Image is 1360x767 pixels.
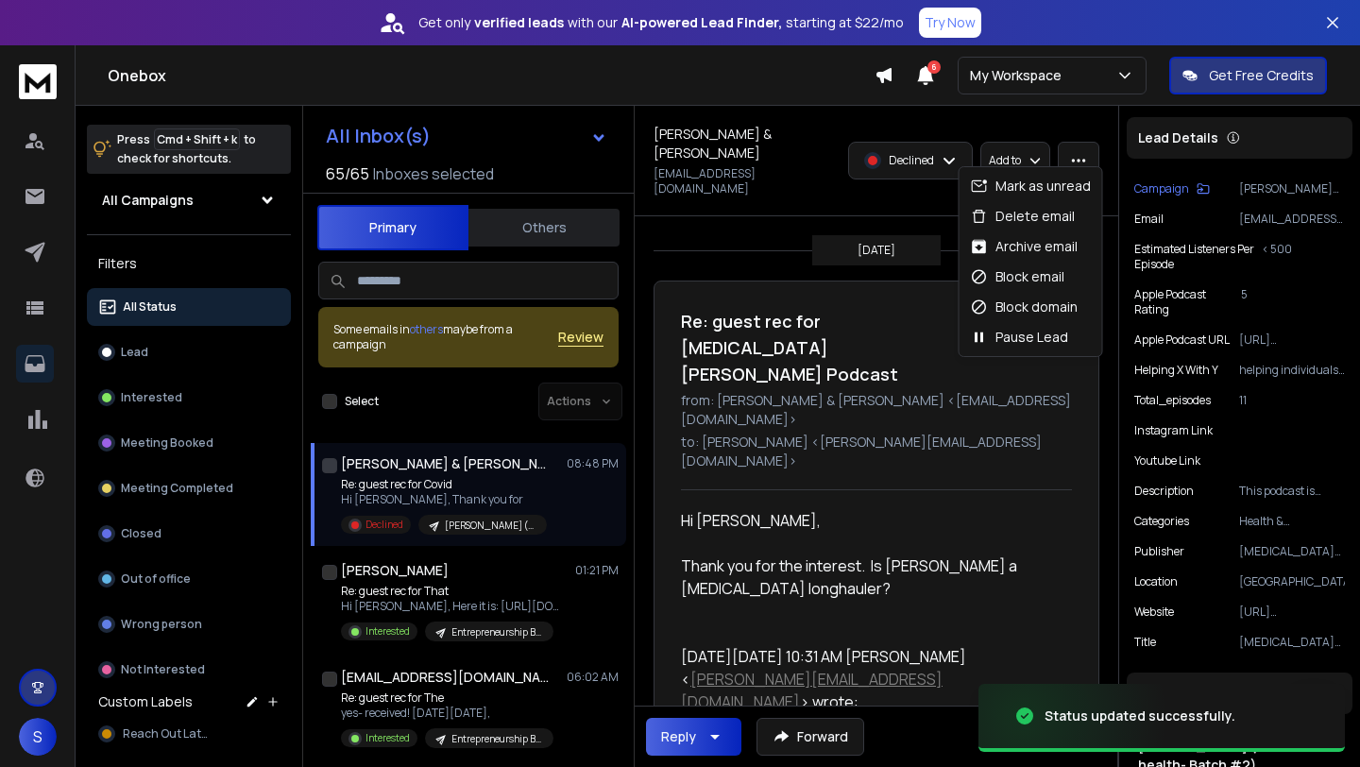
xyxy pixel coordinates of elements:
div: Block email [971,267,1064,286]
p: Press to check for shortcuts. [117,130,256,168]
p: website [1134,605,1174,620]
p: Apple Podcast Rating [1134,287,1241,317]
p: My Workspace [970,66,1069,85]
div: [DATE][DATE] 10:31 AM [PERSON_NAME] < > wrote: [681,645,1057,713]
p: 01:21 PM [575,563,619,578]
span: Reach Out Later [123,726,212,741]
a: [PERSON_NAME][EMAIL_ADDRESS][DOMAIN_NAME] [681,669,943,712]
p: 11 [1239,393,1345,408]
p: Total_episodes [1134,393,1211,408]
p: Estimated listeners per episode [1134,242,1262,272]
h1: [EMAIL_ADDRESS][DOMAIN_NAME] [341,668,549,687]
p: Helping X with Y [1134,363,1218,378]
p: Get only with our starting at $22/mo [418,13,904,32]
p: Declined [365,518,403,532]
p: Declined [889,153,934,168]
span: Cmd + Shift + k [154,128,240,150]
p: Entrepreneurship Batch #18 [451,625,542,639]
p: All Status [123,299,177,315]
span: Review [558,328,603,347]
h1: [PERSON_NAME] [341,561,449,580]
p: Wrong person [121,617,202,632]
p: Meeting Booked [121,435,213,451]
p: [MEDICAL_DATA] Longhaulers Support Group Discord [1239,544,1345,559]
h1: Re: guest rec for [MEDICAL_DATA][PERSON_NAME] Podcast [681,308,947,387]
p: Categories [1134,514,1189,529]
p: Add to [989,153,1021,168]
h3: Inboxes selected [373,162,494,185]
p: Interested [365,731,410,745]
p: Apple Podcast URL [1134,332,1230,348]
p: 08:48 PM [567,456,619,471]
p: title [1134,635,1156,650]
div: Mark as unread [971,177,1091,196]
p: Description [1134,484,1194,499]
p: [URL][DOMAIN_NAME] [1239,605,1345,620]
button: Others [468,207,620,248]
p: Lead [121,345,148,360]
p: from: [PERSON_NAME] & [PERSON_NAME] <[EMAIL_ADDRESS][DOMAIN_NAME]> [681,391,1072,429]
button: Forward [756,718,864,756]
div: Thank you for the interest. Is [PERSON_NAME] a [MEDICAL_DATA] longhauler? [681,554,1057,600]
p: This podcast is stories by and for people with [MEDICAL_DATA]. We have a community discord for su... [1239,484,1345,499]
p: Get Free Credits [1209,66,1314,85]
p: Interested [121,390,182,405]
div: Pause Lead [971,328,1068,347]
p: Not Interested [121,662,205,677]
p: Closed [121,526,161,541]
p: Entrepreneurship Batch #21 [451,732,542,746]
div: Block domain [971,298,1078,316]
p: Youtube Link [1134,453,1200,469]
p: Health & Fitness,Society & Culture,Mental Health,Science [1239,514,1345,529]
img: logo [19,64,57,99]
h3: Filters [87,250,291,277]
p: Email [1134,212,1164,227]
h1: [PERSON_NAME] & [PERSON_NAME] [341,454,549,473]
strong: verified leads [474,13,564,32]
p: location [1134,574,1178,589]
p: [GEOGRAPHIC_DATA] [1239,574,1345,589]
p: 06:02 AM [567,670,619,685]
p: 5 [1241,287,1345,317]
div: Archive email [971,237,1078,256]
button: Primary [317,205,468,250]
p: Lead Details [1138,128,1218,147]
p: Hi [PERSON_NAME], Thank you for [341,492,547,507]
p: Meeting Completed [121,481,233,496]
p: < 500 [1262,242,1345,272]
p: Re: guest rec for Covid [341,477,547,492]
p: [EMAIL_ADDRESS][DOMAIN_NAME] [1239,212,1345,227]
p: yes- received! [DATE][DATE], [341,706,553,721]
div: Delete email [971,207,1075,226]
p: Publisher [1134,544,1184,559]
span: others [410,321,443,337]
p: Instagram Link [1134,423,1213,438]
label: Select [345,394,379,409]
div: Reply [661,727,696,746]
span: 65 / 65 [326,162,369,185]
h1: All Campaigns [102,191,194,210]
p: to: [PERSON_NAME] <[PERSON_NAME][EMAIL_ADDRESS][DOMAIN_NAME]> [681,433,1072,470]
p: Hi [PERSON_NAME], Here it is: [URL][DOMAIN_NAME] On [341,599,568,614]
div: Hi [PERSON_NAME], [681,509,1057,622]
p: Interested [365,624,410,639]
div: Some emails in maybe from a campaign [333,322,558,352]
h3: Custom Labels [98,692,193,711]
p: [PERSON_NAME] (mental health- Batch #2) [1239,181,1345,196]
p: [DATE] [858,243,895,258]
p: Out of office [121,571,191,587]
h1: [PERSON_NAME] & [PERSON_NAME] [654,125,837,162]
p: [PERSON_NAME] (mental health- Batch #2) [445,519,535,533]
h1: All Inbox(s) [326,127,431,145]
p: [URL][DOMAIN_NAME] [1239,332,1345,348]
p: Re: guest rec for That [341,584,568,599]
span: S [19,718,57,756]
p: helping individuals with [MEDICAL_DATA] through personal stories, support, and hope for recovery [1239,363,1345,378]
span: 6 [927,60,941,74]
strong: AI-powered Lead Finder, [621,13,782,32]
p: Re: guest rec for The [341,690,553,706]
p: Try Now [925,13,976,32]
p: [EMAIL_ADDRESS][DOMAIN_NAME] [654,166,837,196]
p: [MEDICAL_DATA] Longhaulers Podcast [1239,635,1345,650]
p: Campaign [1134,181,1189,196]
